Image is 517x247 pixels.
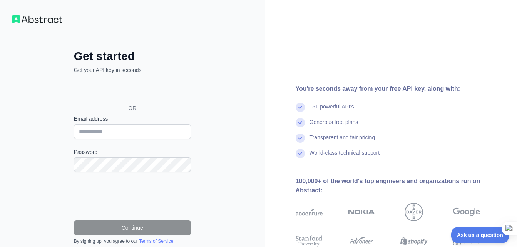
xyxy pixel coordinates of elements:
[74,181,191,211] iframe: reCAPTCHA
[74,115,191,123] label: Email address
[405,203,423,221] img: bayer
[453,203,480,221] img: google
[310,103,354,118] div: 15+ powerful API's
[310,149,380,164] div: World-class technical support
[12,15,62,23] img: Workflow
[310,134,375,149] div: Transparent and fair pricing
[70,82,193,99] iframe: Sign in with Google Button
[296,103,305,112] img: check mark
[451,227,509,243] iframe: Toggle Customer Support
[74,49,191,63] h2: Get started
[296,118,305,127] img: check mark
[74,220,191,235] button: Continue
[122,104,142,112] span: OR
[310,118,358,134] div: Generous free plans
[296,203,323,221] img: accenture
[296,84,505,93] div: You're seconds away from your free API key, along with:
[296,134,305,143] img: check mark
[296,177,505,195] div: 100,000+ of the world's top engineers and organizations run on Abstract:
[74,66,191,74] p: Get your API key in seconds
[296,149,305,158] img: check mark
[74,238,191,244] div: By signing up, you agree to our .
[348,203,375,221] img: nokia
[74,148,191,156] label: Password
[139,239,173,244] a: Terms of Service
